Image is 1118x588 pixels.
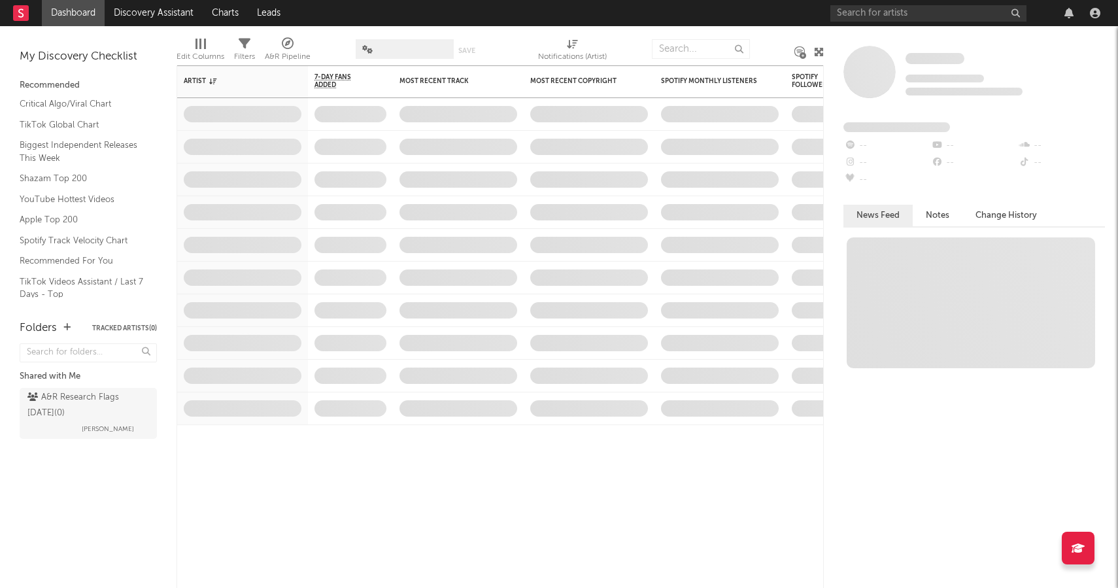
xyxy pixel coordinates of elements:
[830,5,1026,22] input: Search for artists
[20,171,144,186] a: Shazam Top 200
[20,388,157,439] a: A&R Research Flags [DATE](0)[PERSON_NAME]
[1018,137,1105,154] div: --
[20,78,157,94] div: Recommended
[20,343,157,362] input: Search for folders...
[843,171,930,188] div: --
[20,97,144,111] a: Critical Algo/Viral Chart
[652,39,750,59] input: Search...
[843,137,930,154] div: --
[20,138,144,165] a: Biggest Independent Releases This Week
[265,33,311,71] div: A&R Pipeline
[234,33,255,71] div: Filters
[20,254,144,268] a: Recommended For You
[20,233,144,248] a: Spotify Track Velocity Chart
[906,88,1023,95] span: 0 fans last week
[20,213,144,227] a: Apple Top 200
[177,33,224,71] div: Edit Columns
[458,47,475,54] button: Save
[20,118,144,132] a: TikTok Global Chart
[843,122,950,132] span: Fans Added by Platform
[184,77,282,85] div: Artist
[906,75,984,82] span: Tracking Since: [DATE]
[843,205,913,226] button: News Feed
[234,49,255,65] div: Filters
[530,77,628,85] div: Most Recent Copyright
[92,325,157,332] button: Tracked Artists(0)
[177,49,224,65] div: Edit Columns
[20,320,57,336] div: Folders
[906,53,964,64] span: Some Artist
[538,33,607,71] div: Notifications (Artist)
[843,154,930,171] div: --
[538,49,607,65] div: Notifications (Artist)
[20,192,144,207] a: YouTube Hottest Videos
[314,73,367,89] span: 7-Day Fans Added
[27,390,146,421] div: A&R Research Flags [DATE] ( 0 )
[265,49,311,65] div: A&R Pipeline
[399,77,498,85] div: Most Recent Track
[962,205,1050,226] button: Change History
[20,275,144,302] a: TikTok Videos Assistant / Last 7 Days - Top
[82,421,134,437] span: [PERSON_NAME]
[20,369,157,385] div: Shared with Me
[930,137,1017,154] div: --
[906,52,964,65] a: Some Artist
[1018,154,1105,171] div: --
[930,154,1017,171] div: --
[661,77,759,85] div: Spotify Monthly Listeners
[792,73,838,89] div: Spotify Followers
[913,205,962,226] button: Notes
[20,49,157,65] div: My Discovery Checklist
